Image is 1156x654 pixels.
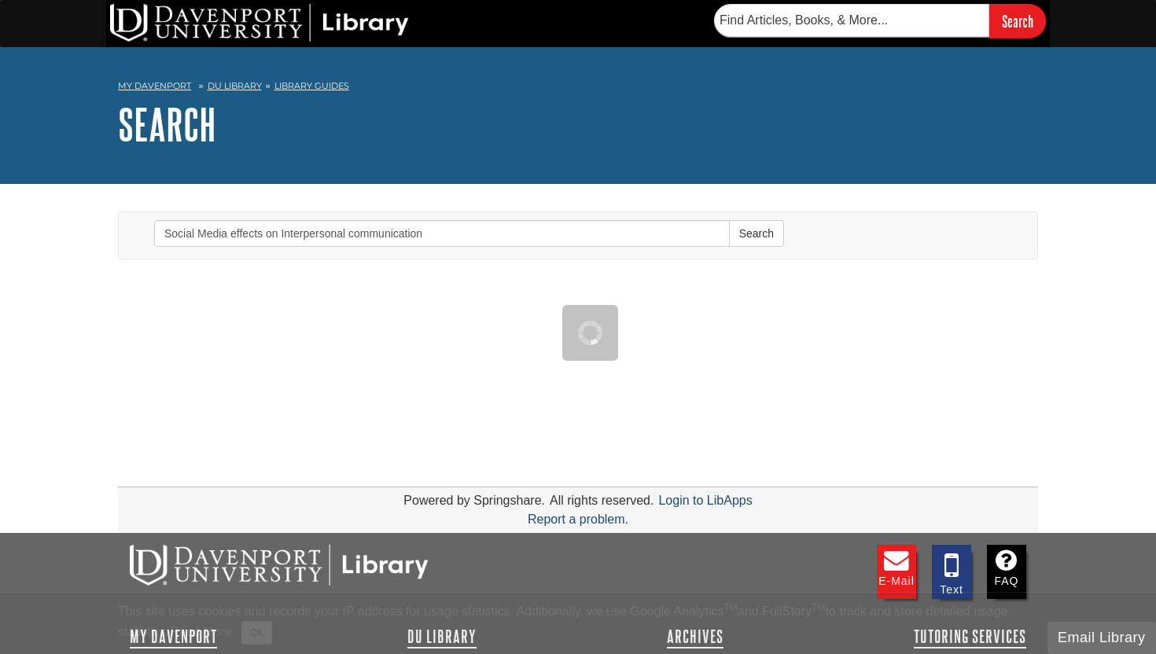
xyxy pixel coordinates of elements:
[241,621,272,645] button: Close
[118,602,1038,645] div: This site uses cookies and records your IP address for usage statistics. Additionally, we use Goo...
[170,625,232,638] a: Read More
[877,545,916,599] a: E-mail
[1047,622,1156,654] button: Email Library
[578,321,602,345] img: Working...
[274,80,349,91] a: Library Guides
[118,75,1038,101] nav: breadcrumb
[154,220,730,247] input: Enter Search Words
[932,545,971,599] a: Text
[118,101,1038,148] h1: Search
[812,602,825,613] sup: TM
[989,4,1046,38] input: Search
[714,4,1046,38] form: Searches DU Library's articles, books, and more
[130,545,429,586] img: DU Libraries
[658,494,752,507] a: Login to LibApps
[547,494,657,507] div: All rights reserved.
[729,220,784,247] button: Search
[714,4,989,37] input: Find Articles, Books, & More...
[528,513,628,526] a: Report a problem.
[987,545,1026,599] a: FAQ
[723,602,737,613] sup: TM
[401,494,547,507] div: Powered by Springshare.
[208,80,262,91] a: DU Library
[110,4,409,42] img: DU Library
[118,79,191,93] a: My Davenport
